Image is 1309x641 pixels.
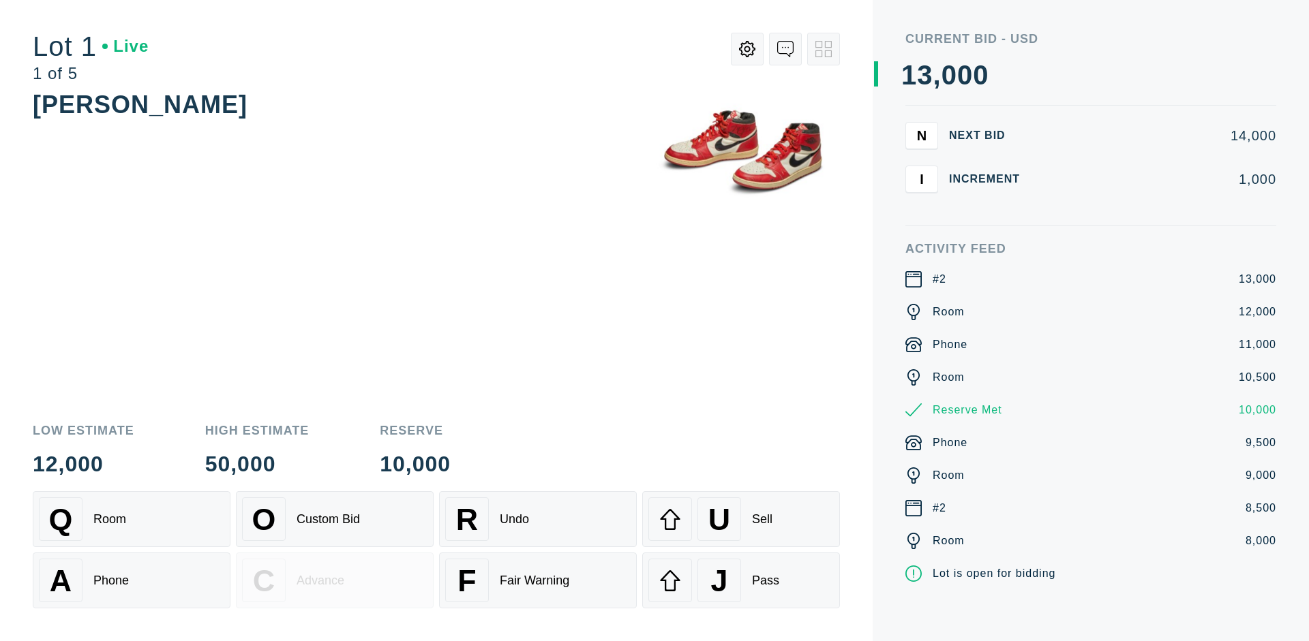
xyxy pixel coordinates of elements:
div: Room [933,304,965,320]
div: [PERSON_NAME] [33,91,247,119]
button: QRoom [33,491,230,547]
span: A [50,563,72,598]
span: I [920,171,924,187]
div: Live [102,38,149,54]
div: #2 [933,271,946,287]
div: Room [933,369,965,386]
button: CAdvance [236,552,434,608]
div: Phone [933,337,967,353]
div: 0 [942,61,957,89]
span: C [253,563,275,598]
span: N [917,127,927,143]
div: 50,000 [205,453,310,475]
div: Fair Warning [500,574,569,588]
span: F [457,563,476,598]
div: Low Estimate [33,424,134,437]
div: 3 [917,61,933,89]
div: #2 [933,500,946,516]
div: Undo [500,512,529,527]
div: Room [93,512,126,527]
div: Activity Feed [905,243,1276,255]
div: Phone [933,435,967,451]
button: OCustom Bid [236,491,434,547]
div: Room [933,467,965,484]
button: FFair Warning [439,552,637,608]
button: I [905,166,938,193]
button: APhone [33,552,230,608]
span: R [456,502,478,537]
div: 1 [901,61,917,89]
div: 11,000 [1239,337,1276,353]
div: , [933,61,942,334]
button: USell [642,491,840,547]
div: Lot is open for bidding [933,565,1055,582]
button: JPass [642,552,840,608]
div: Lot 1 [33,33,149,60]
div: Current Bid - USD [905,33,1276,45]
div: Reserve Met [933,402,1002,418]
div: 8,000 [1246,533,1276,549]
button: RUndo [439,491,637,547]
div: Increment [949,174,1031,185]
div: 1 of 5 [33,65,149,82]
div: Advance [297,574,344,588]
div: Phone [93,574,129,588]
div: 8,500 [1246,500,1276,516]
div: 9,500 [1246,435,1276,451]
span: J [710,563,727,598]
div: Sell [752,512,772,527]
div: 10,000 [1239,402,1276,418]
div: Pass [752,574,779,588]
div: 12,000 [1239,304,1276,320]
div: 10,500 [1239,369,1276,386]
div: 0 [973,61,989,89]
span: Q [49,502,73,537]
div: High Estimate [205,424,310,437]
span: O [252,502,276,537]
span: U [708,502,730,537]
div: 1,000 [1042,172,1276,186]
div: 13,000 [1239,271,1276,287]
div: 12,000 [33,453,134,475]
div: 9,000 [1246,467,1276,484]
div: Custom Bid [297,512,360,527]
div: 14,000 [1042,129,1276,142]
div: 0 [957,61,973,89]
div: Next Bid [949,130,1031,141]
button: N [905,122,938,149]
div: Reserve [380,424,451,437]
div: Room [933,533,965,549]
div: 10,000 [380,453,451,475]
